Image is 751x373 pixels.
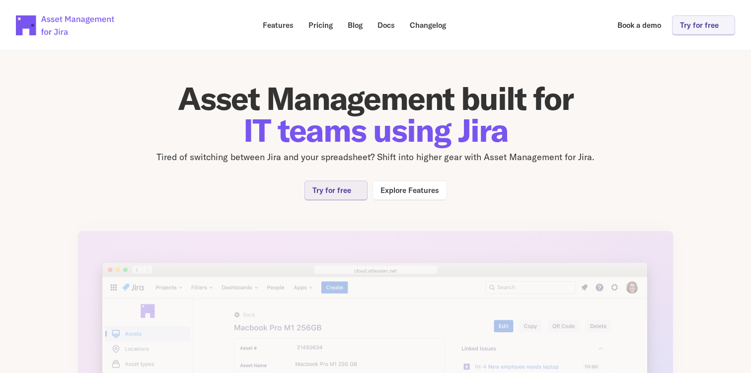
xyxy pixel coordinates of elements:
[610,15,668,35] a: Book a demo
[617,21,661,29] p: Book a demo
[308,21,333,29] p: Pricing
[680,21,719,29] p: Try for free
[380,186,439,194] p: Explore Features
[341,15,370,35] a: Blog
[77,83,674,146] h1: Asset Management built for
[263,21,294,29] p: Features
[348,21,363,29] p: Blog
[243,110,508,150] span: IT teams using Jira
[301,15,340,35] a: Pricing
[377,21,395,29] p: Docs
[304,181,368,200] a: Try for free
[77,150,674,165] p: Tired of switching between Jira and your spreadsheet? Shift into higher gear with Asset Managemen...
[256,15,300,35] a: Features
[373,181,447,200] a: Explore Features
[371,15,402,35] a: Docs
[410,21,446,29] p: Changelog
[403,15,453,35] a: Changelog
[312,186,351,194] p: Try for free
[672,15,735,35] a: Try for free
